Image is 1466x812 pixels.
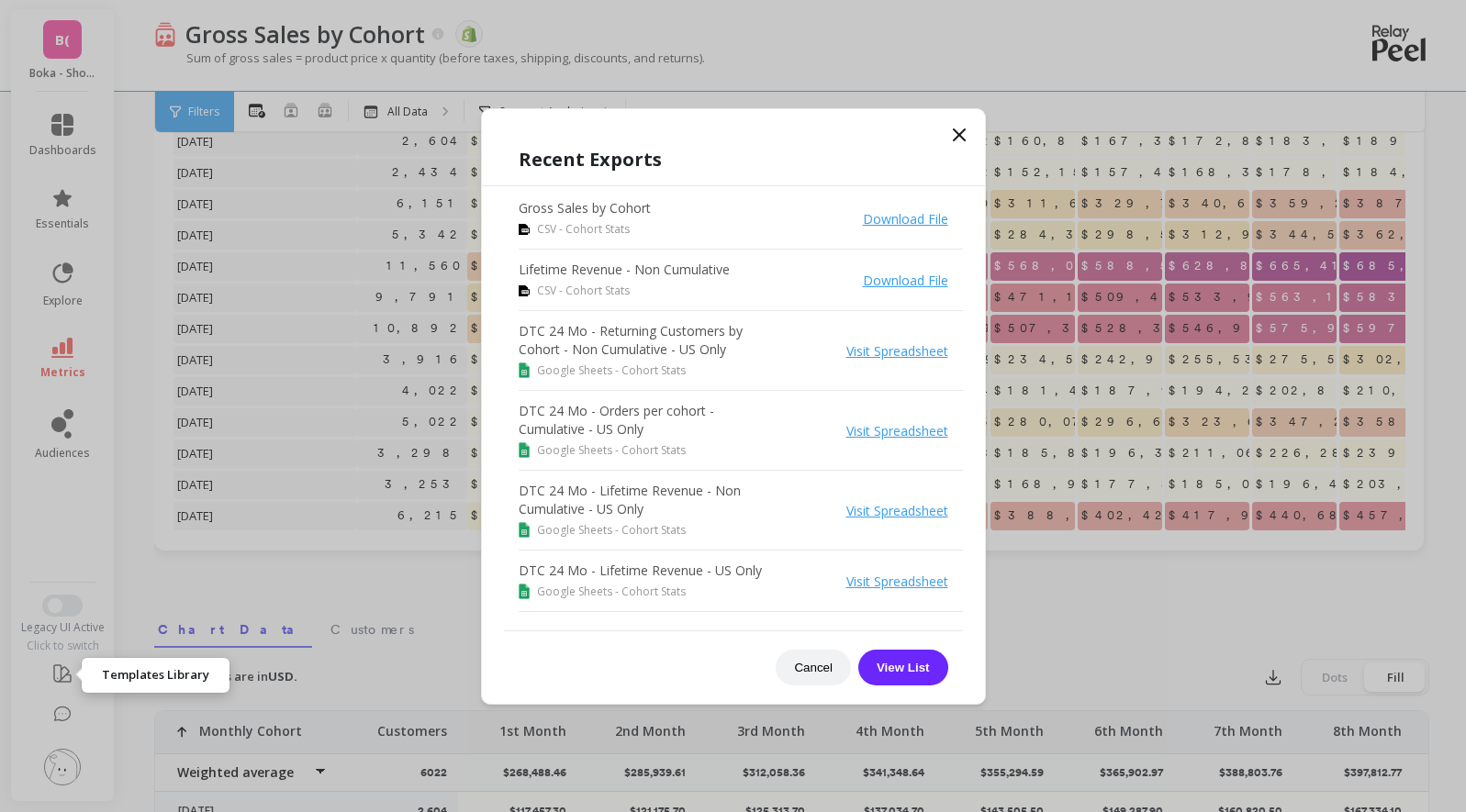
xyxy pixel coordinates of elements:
img: google sheets icon [519,442,530,457]
img: google sheets icon [519,522,530,537]
img: csv icon [519,224,530,235]
img: csv icon [519,285,530,296]
button: View List [858,650,948,685]
p: Gross Sales by Cohort [519,199,651,217]
img: google sheets icon [519,584,530,598]
span: CSV - Cohort Stats [537,283,630,299]
p: DTC 24 Mo - Orders per cohort - Cumulative - US Only [519,402,776,439]
button: Cancel [776,650,851,685]
a: Download File [863,210,948,228]
span: CSV - Cohort Stats [537,221,630,238]
p: DTC 24 Mo - Lifetime Revenue - US Only [519,562,762,580]
span: Google Sheets - Cohort Stats [537,522,686,539]
span: Google Sheets - Cohort Stats [537,584,686,600]
a: Visit Spreadsheet [846,502,948,519]
span: Google Sheets - Cohort Stats [537,442,686,459]
span: Google Sheets - Cohort Stats [537,362,686,379]
a: Download File [863,272,948,289]
a: Visit Spreadsheet [846,342,948,360]
h1: Recent Exports [519,146,948,173]
p: Lifetime Revenue - Non Cumulative [519,261,730,279]
p: DTC 24 Mo - Returning Customers by Cohort - Non Cumulative - US Only [519,322,776,359]
a: Visit Spreadsheet [846,422,948,439]
a: Visit Spreadsheet [846,573,948,590]
p: DTC 24 Mo - Lifetime Revenue - Non Cumulative - US Only [519,482,776,518]
img: google sheets icon [519,362,530,377]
